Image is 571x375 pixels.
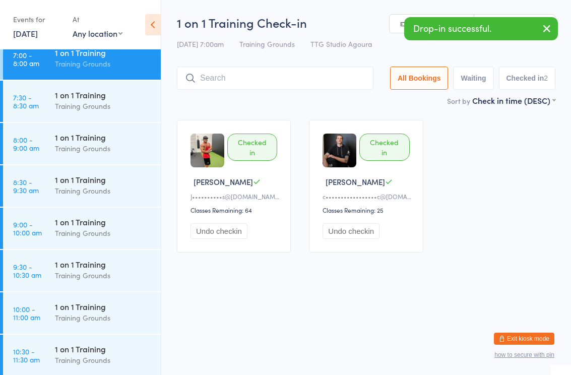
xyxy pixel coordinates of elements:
button: Undo checkin [323,223,379,239]
time: 10:30 - 11:30 am [13,347,40,363]
a: 7:30 -8:30 am1 on 1 TrainingTraining Grounds [3,81,161,122]
div: Training Grounds [55,354,152,366]
div: Classes Remaining: 64 [191,206,280,214]
div: 1 on 1 Training [55,343,152,354]
div: Drop-in successful. [404,17,558,40]
img: image1720832138.png [323,134,356,167]
div: Checked in [227,134,277,161]
div: Training Grounds [55,227,152,239]
time: 10:00 - 11:00 am [13,305,40,321]
div: Classes Remaining: 25 [323,206,412,214]
button: Undo checkin [191,223,247,239]
div: Training Grounds [55,270,152,281]
a: 7:00 -8:00 am1 on 1 TrainingTraining Grounds [3,38,161,80]
div: 1 on 1 Training [55,174,152,185]
a: [DATE] [13,28,38,39]
div: At [73,11,122,28]
div: Training Grounds [55,185,152,197]
div: 1 on 1 Training [55,47,152,58]
a: 9:00 -10:00 am1 on 1 TrainingTraining Grounds [3,208,161,249]
a: 8:00 -9:00 am1 on 1 TrainingTraining Grounds [3,123,161,164]
time: 8:30 - 9:30 am [13,178,39,194]
div: Checked in [359,134,409,161]
div: Training Grounds [55,58,152,70]
time: 7:00 - 8:00 am [13,51,39,67]
a: 10:00 -11:00 am1 on 1 TrainingTraining Grounds [3,292,161,334]
input: Search [177,67,373,90]
div: Check in time (DESC) [472,95,555,106]
label: Sort by [447,96,470,106]
button: Checked in2 [499,67,556,90]
img: image1720831791.png [191,134,224,167]
time: 9:00 - 10:00 am [13,220,42,236]
span: [PERSON_NAME] [326,176,385,187]
div: J••••••••••s@[DOMAIN_NAME] [191,192,280,201]
h2: 1 on 1 Training Check-in [177,14,555,31]
div: Training Grounds [55,312,152,324]
div: Events for [13,11,62,28]
button: Waiting [453,67,493,90]
div: 1 on 1 Training [55,132,152,143]
time: 8:00 - 9:00 am [13,136,39,152]
div: 1 on 1 Training [55,301,152,312]
div: Training Grounds [55,100,152,112]
button: Exit kiosk mode [494,333,554,345]
button: how to secure with pin [494,351,554,358]
div: 1 on 1 Training [55,89,152,100]
span: [PERSON_NAME] [194,176,253,187]
time: 9:30 - 10:30 am [13,263,41,279]
span: [DATE] 7:00am [177,39,224,49]
span: Training Grounds [239,39,295,49]
time: 7:30 - 8:30 am [13,93,39,109]
a: 8:30 -9:30 am1 on 1 TrainingTraining Grounds [3,165,161,207]
div: 1 on 1 Training [55,216,152,227]
div: 1 on 1 Training [55,259,152,270]
div: 2 [544,74,548,82]
div: c•••••••••••••••••c@[DOMAIN_NAME] [323,192,412,201]
span: TTG Studio Agoura [310,39,372,49]
a: 9:30 -10:30 am1 on 1 TrainingTraining Grounds [3,250,161,291]
button: All Bookings [390,67,449,90]
div: Training Grounds [55,143,152,154]
div: Any location [73,28,122,39]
